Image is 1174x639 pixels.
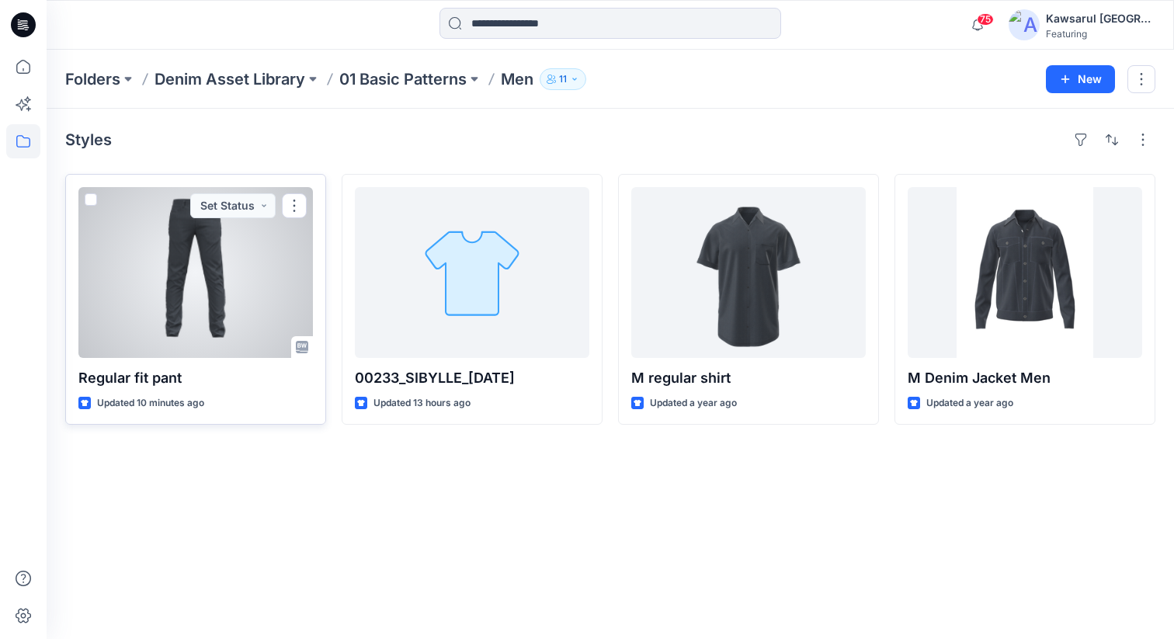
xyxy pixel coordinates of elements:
[78,187,313,358] a: Regular fit pant
[650,395,737,412] p: Updated a year ago
[501,68,533,90] p: Men
[926,395,1013,412] p: Updated a year ago
[1009,9,1040,40] img: avatar
[631,367,866,389] p: M regular shirt
[65,68,120,90] a: Folders
[1046,65,1115,93] button: New
[559,71,567,88] p: 11
[977,13,994,26] span: 75
[1046,9,1155,28] div: Kawsarul [GEOGRAPHIC_DATA]
[155,68,305,90] a: Denim Asset Library
[97,395,204,412] p: Updated 10 minutes ago
[631,187,866,358] a: M regular shirt
[65,130,112,149] h4: Styles
[908,187,1142,358] a: M Denim Jacket Men
[339,68,467,90] a: 01 Basic Patterns
[908,367,1142,389] p: M Denim Jacket Men
[540,68,586,90] button: 11
[78,367,313,389] p: Regular fit pant
[373,395,471,412] p: Updated 13 hours ago
[355,187,589,358] a: 00233_SIBYLLE_2024-08-29
[355,367,589,389] p: 00233_SIBYLLE_[DATE]
[1046,28,1155,40] div: Featuring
